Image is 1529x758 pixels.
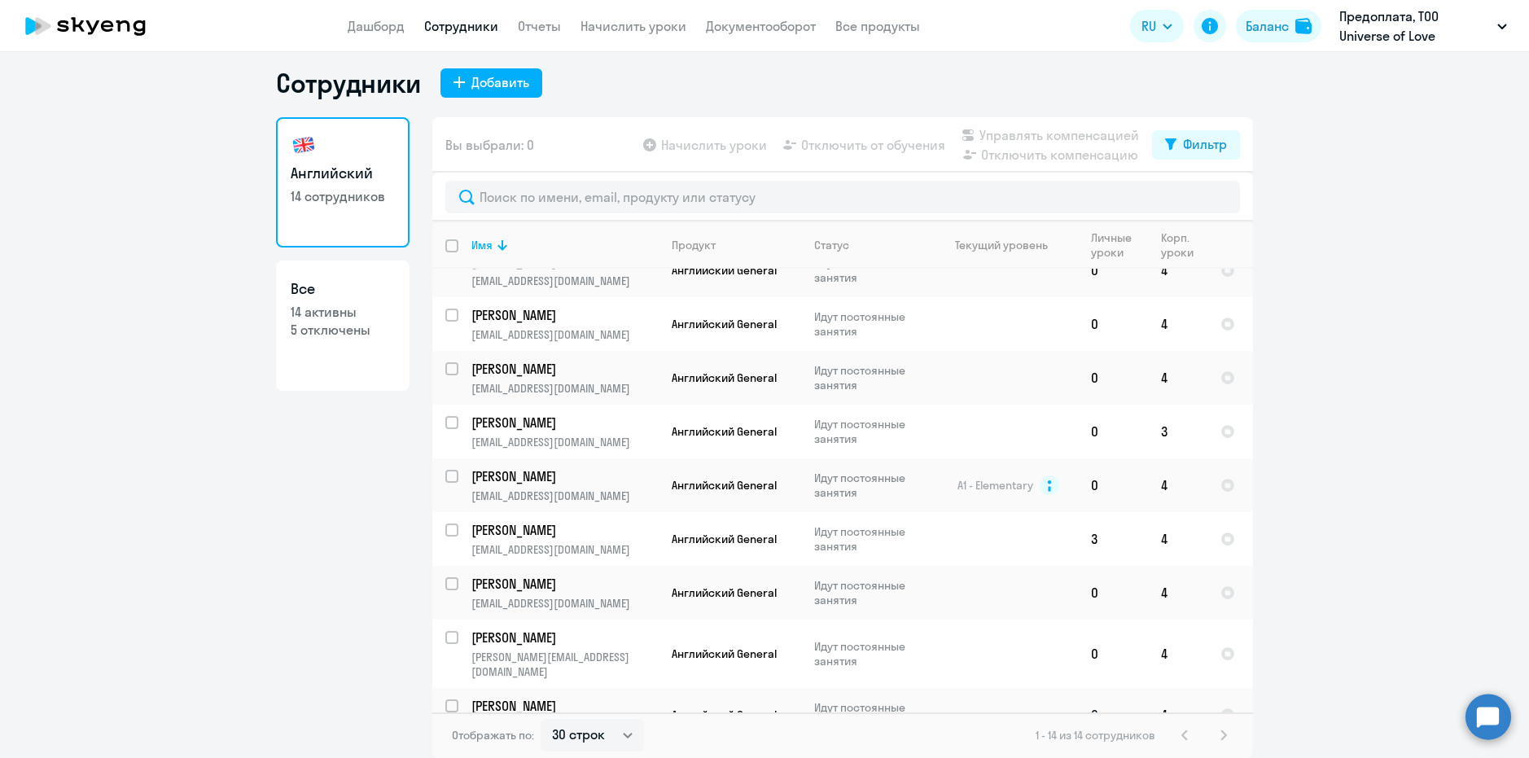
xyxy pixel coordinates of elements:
[1161,230,1207,260] div: Корп. уроки
[814,639,926,668] p: Идут постоянные занятия
[955,238,1048,252] div: Текущий уровень
[1331,7,1515,46] button: Предоплата, ТОО Universe of Love (Универсе оф лове)
[672,646,777,661] span: Английский General
[471,596,658,611] p: [EMAIL_ADDRESS][DOMAIN_NAME]
[814,238,849,252] div: Статус
[1246,16,1289,36] div: Баланс
[1078,620,1148,688] td: 0
[471,575,658,593] a: [PERSON_NAME]
[814,417,926,446] p: Идут постоянные занятия
[471,467,655,485] p: [PERSON_NAME]
[672,238,716,252] div: Продукт
[1078,512,1148,566] td: 3
[1078,297,1148,351] td: 0
[580,18,686,34] a: Начислить уроки
[471,489,658,503] p: [EMAIL_ADDRESS][DOMAIN_NAME]
[672,424,777,439] span: Английский General
[1148,297,1207,351] td: 4
[672,708,777,722] span: Английский General
[471,542,658,557] p: [EMAIL_ADDRESS][DOMAIN_NAME]
[814,700,926,730] p: Идут постоянные занятия
[276,261,410,391] a: Все14 активны5 отключены
[814,238,926,252] div: Статус
[1078,243,1148,297] td: 0
[1148,566,1207,620] td: 4
[471,629,655,646] p: [PERSON_NAME]
[1091,230,1147,260] div: Личные уроки
[445,135,534,155] span: Вы выбрали: 0
[348,18,405,34] a: Дашборд
[471,435,658,449] p: [EMAIL_ADDRESS][DOMAIN_NAME]
[1236,10,1321,42] button: Балансbalance
[1148,458,1207,512] td: 4
[276,117,410,248] a: Английский14 сотрудников
[471,650,658,679] p: [PERSON_NAME][EMAIL_ADDRESS][DOMAIN_NAME]
[471,360,658,378] a: [PERSON_NAME]
[471,327,658,342] p: [EMAIL_ADDRESS][DOMAIN_NAME]
[471,381,658,396] p: [EMAIL_ADDRESS][DOMAIN_NAME]
[1295,18,1312,34] img: balance
[291,321,395,339] p: 5 отключены
[471,238,493,252] div: Имя
[471,238,658,252] div: Имя
[957,478,1033,493] span: A1 - Elementary
[471,521,655,539] p: [PERSON_NAME]
[814,309,926,339] p: Идут постоянные занятия
[1148,512,1207,566] td: 4
[1078,351,1148,405] td: 0
[471,697,655,715] p: [PERSON_NAME]
[672,238,800,252] div: Продукт
[291,132,317,158] img: english
[440,68,542,98] button: Добавить
[814,256,926,285] p: Идут постоянные занятия
[471,306,658,324] a: [PERSON_NAME]
[471,360,655,378] p: [PERSON_NAME]
[1091,230,1137,260] div: Личные уроки
[291,278,395,300] h3: Все
[1078,688,1148,742] td: 0
[1148,405,1207,458] td: 3
[291,163,395,184] h3: Английский
[1141,16,1156,36] span: RU
[1161,230,1196,260] div: Корп. уроки
[424,18,498,34] a: Сотрудники
[1148,620,1207,688] td: 4
[471,697,658,715] a: [PERSON_NAME]
[1183,134,1227,154] div: Фильтр
[1036,728,1155,743] span: 1 - 14 из 14 сотрудников
[1339,7,1491,46] p: Предоплата, ТОО Universe of Love (Универсе оф лове)
[672,370,777,385] span: Английский General
[471,521,658,539] a: [PERSON_NAME]
[706,18,816,34] a: Документооборот
[1148,351,1207,405] td: 4
[471,72,529,92] div: Добавить
[291,187,395,205] p: 14 сотрудников
[814,524,926,554] p: Идут постоянные занятия
[1078,458,1148,512] td: 0
[291,303,395,321] p: 14 активны
[471,467,658,485] a: [PERSON_NAME]
[518,18,561,34] a: Отчеты
[835,18,920,34] a: Все продукты
[471,274,658,288] p: [EMAIL_ADDRESS][DOMAIN_NAME]
[471,629,658,646] a: [PERSON_NAME]
[445,181,1240,213] input: Поиск по имени, email, продукту или статусу
[672,532,777,546] span: Английский General
[1078,405,1148,458] td: 0
[672,317,777,331] span: Английский General
[471,414,658,432] a: [PERSON_NAME]
[1152,130,1240,160] button: Фильтр
[814,471,926,500] p: Идут постоянные занятия
[471,306,655,324] p: [PERSON_NAME]
[940,238,1077,252] div: Текущий уровень
[471,575,655,593] p: [PERSON_NAME]
[672,585,777,600] span: Английский General
[1130,10,1184,42] button: RU
[471,414,655,432] p: [PERSON_NAME]
[672,478,777,493] span: Английский General
[672,263,777,278] span: Английский General
[452,728,534,743] span: Отображать по:
[276,67,421,99] h1: Сотрудники
[814,363,926,392] p: Идут постоянные занятия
